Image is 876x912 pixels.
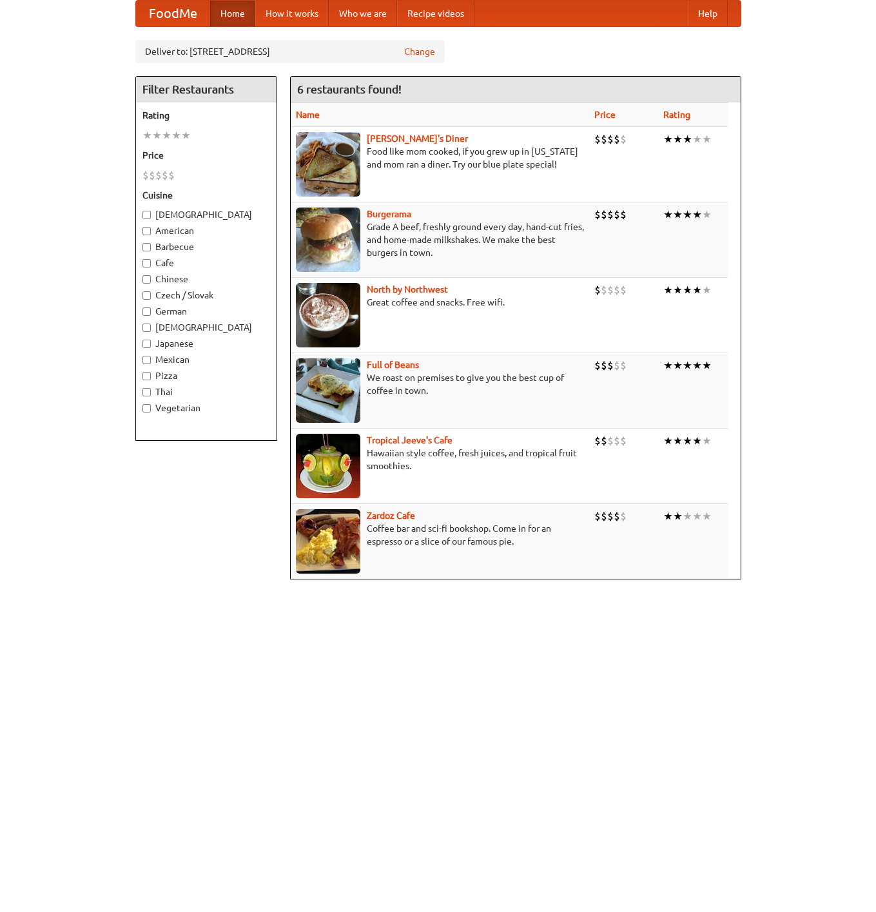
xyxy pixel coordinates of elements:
[296,296,584,309] p: Great coffee and snacks. Free wifi.
[210,1,255,26] a: Home
[594,358,601,373] li: $
[142,369,270,382] label: Pizza
[296,132,360,197] img: sallys.jpg
[594,509,601,523] li: $
[367,284,448,295] b: North by Northwest
[397,1,474,26] a: Recipe videos
[162,168,168,182] li: $
[296,283,360,347] img: north.jpg
[683,358,692,373] li: ★
[607,283,614,297] li: $
[620,132,627,146] li: $
[142,128,152,142] li: ★
[620,509,627,523] li: $
[702,434,712,448] li: ★
[614,208,620,222] li: $
[614,434,620,448] li: $
[601,358,607,373] li: $
[663,208,673,222] li: ★
[614,509,620,523] li: $
[692,283,702,297] li: ★
[142,224,270,237] label: American
[142,291,151,300] input: Czech / Slovak
[142,372,151,380] input: Pizza
[152,128,162,142] li: ★
[367,133,468,144] a: [PERSON_NAME]'s Diner
[404,45,435,58] a: Change
[142,243,151,251] input: Barbecue
[673,283,683,297] li: ★
[142,240,270,253] label: Barbecue
[607,358,614,373] li: $
[607,132,614,146] li: $
[142,356,151,364] input: Mexican
[614,132,620,146] li: $
[296,522,584,548] p: Coffee bar and sci-fi bookshop. Come in for an espresso or a slice of our famous pie.
[142,402,270,414] label: Vegetarian
[162,128,171,142] li: ★
[367,209,411,219] a: Burgerama
[594,434,601,448] li: $
[142,353,270,366] label: Mexican
[607,208,614,222] li: $
[296,434,360,498] img: jeeves.jpg
[620,208,627,222] li: $
[663,358,673,373] li: ★
[614,358,620,373] li: $
[614,283,620,297] li: $
[296,371,584,397] p: We roast on premises to give you the best cup of coffee in town.
[692,434,702,448] li: ★
[607,434,614,448] li: $
[142,259,151,267] input: Cafe
[142,324,151,332] input: [DEMOGRAPHIC_DATA]
[142,168,149,182] li: $
[683,509,692,523] li: ★
[702,358,712,373] li: ★
[155,168,162,182] li: $
[296,110,320,120] a: Name
[692,509,702,523] li: ★
[367,360,419,370] a: Full of Beans
[673,132,683,146] li: ★
[142,189,270,202] h5: Cuisine
[673,434,683,448] li: ★
[607,509,614,523] li: $
[663,509,673,523] li: ★
[673,509,683,523] li: ★
[601,283,607,297] li: $
[171,128,181,142] li: ★
[620,358,627,373] li: $
[142,289,270,302] label: Czech / Slovak
[702,509,712,523] li: ★
[136,1,210,26] a: FoodMe
[702,208,712,222] li: ★
[702,132,712,146] li: ★
[601,509,607,523] li: $
[683,208,692,222] li: ★
[329,1,397,26] a: Who we are
[601,132,607,146] li: $
[673,208,683,222] li: ★
[142,305,270,318] label: German
[142,307,151,316] input: German
[135,40,445,63] div: Deliver to: [STREET_ADDRESS]
[594,110,616,120] a: Price
[663,132,673,146] li: ★
[683,283,692,297] li: ★
[663,110,690,120] a: Rating
[142,257,270,269] label: Cafe
[663,283,673,297] li: ★
[142,109,270,122] h5: Rating
[620,283,627,297] li: $
[692,208,702,222] li: ★
[367,435,453,445] a: Tropical Jeeve's Cafe
[296,447,584,472] p: Hawaiian style coffee, fresh juices, and tropical fruit smoothies.
[142,340,151,348] input: Japanese
[702,283,712,297] li: ★
[142,275,151,284] input: Chinese
[692,132,702,146] li: ★
[142,211,151,219] input: [DEMOGRAPHIC_DATA]
[142,321,270,334] label: [DEMOGRAPHIC_DATA]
